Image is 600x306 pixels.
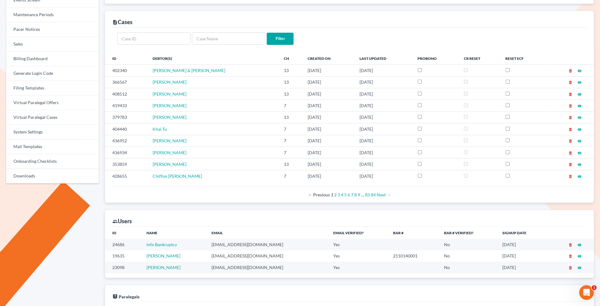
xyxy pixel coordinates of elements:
[568,266,573,270] i: delete_forever
[577,80,582,85] i: visibility
[568,127,573,132] i: delete_forever
[501,52,545,64] th: Reset ECF
[355,52,413,64] th: Last Updated
[303,147,355,158] td: [DATE]
[303,52,355,64] th: Created On
[355,158,413,170] td: [DATE]
[303,88,355,100] td: [DATE]
[153,91,186,97] span: [PERSON_NAME]
[146,265,180,270] a: [PERSON_NAME]
[577,103,582,108] a: visibility
[348,192,350,197] a: Page 6
[413,52,459,64] th: ProBono
[279,65,303,76] td: 13
[568,115,573,120] a: delete_forever
[577,162,582,167] a: visibility
[105,170,148,182] td: 428655
[334,192,337,197] a: Page 2
[577,127,582,132] i: visibility
[105,158,148,170] td: 353859
[568,254,573,258] i: delete_forever
[105,262,142,273] td: 23098
[568,79,573,85] a: delete_forever
[153,115,186,120] span: [PERSON_NAME]
[355,111,413,123] td: [DATE]
[303,65,355,76] td: [DATE]
[568,103,573,108] a: delete_forever
[6,52,99,66] a: Billing Dashboard
[328,227,388,239] th: Email Verified?
[105,135,148,147] td: 436952
[279,170,303,182] td: 7
[498,250,548,262] td: [DATE]
[303,100,355,111] td: [DATE]
[153,162,186,167] span: [PERSON_NAME]
[105,239,142,250] td: 24686
[577,266,582,270] i: visibility
[105,88,148,100] td: 408512
[192,32,265,45] input: Case Name
[577,265,582,270] a: visibility
[341,192,343,197] a: Page 4
[568,242,573,247] a: delete_forever
[361,192,364,197] span: …
[6,154,99,169] a: Onboarding Checklists
[148,52,279,64] th: Debtor(s)
[439,262,497,273] td: No
[439,227,497,239] th: Bar # Verified?
[568,243,573,247] i: delete_forever
[112,294,118,299] i: live_help
[577,151,582,155] i: visibility
[117,192,582,198] div: Pagination
[568,139,573,143] i: delete_forever
[498,262,548,273] td: [DATE]
[303,135,355,147] td: [DATE]
[568,151,573,155] i: delete_forever
[577,138,582,143] a: visibility
[568,92,573,97] i: delete_forever
[358,192,360,197] a: Page 9
[117,32,190,45] input: Case ID
[439,250,497,262] td: No
[6,81,99,96] a: Filing Templates
[279,135,303,147] td: 7
[592,285,597,290] span: 1
[6,37,99,52] a: Sales
[568,150,573,155] a: delete_forever
[388,250,439,262] td: 2110140001
[568,253,573,258] a: delete_forever
[6,66,99,81] a: Generate Login Code
[355,135,413,147] td: [DATE]
[577,68,582,73] a: visibility
[6,8,99,22] a: Maintenance Periods
[153,150,186,155] span: [PERSON_NAME]
[568,173,573,179] a: delete_forever
[355,147,413,158] td: [DATE]
[303,170,355,182] td: [DATE]
[153,68,225,73] span: [PERSON_NAME] & [PERSON_NAME]
[308,192,330,197] span: Previous page
[577,92,582,97] i: visibility
[153,138,186,143] a: [PERSON_NAME]
[377,192,391,197] a: Next page
[105,147,148,158] td: 436934
[568,68,573,73] a: delete_forever
[153,103,186,108] a: [PERSON_NAME]
[142,227,207,239] th: Name
[105,111,148,123] td: 379783
[6,125,99,140] a: System Settings
[568,138,573,143] a: delete_forever
[355,123,413,135] td: [DATE]
[568,91,573,97] a: delete_forever
[498,227,548,239] th: Signup Date
[568,126,573,132] a: delete_forever
[577,91,582,97] a: visibility
[338,192,340,197] a: Page 3
[577,69,582,73] i: visibility
[105,123,148,135] td: 404440
[146,242,177,247] a: Info Bankruptcy
[388,227,439,239] th: Bar #
[105,100,148,111] td: 419433
[351,192,353,197] a: Page 7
